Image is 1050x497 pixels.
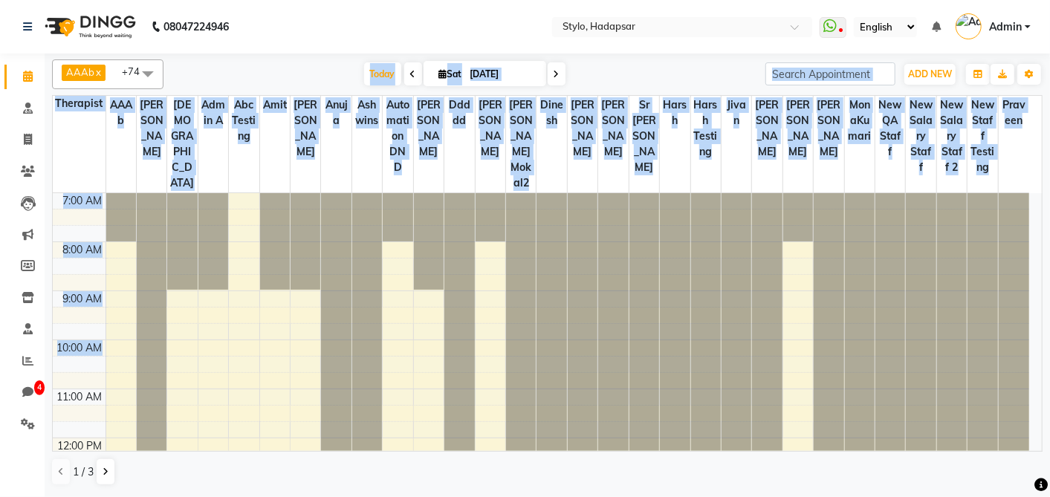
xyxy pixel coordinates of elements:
span: New Salary Staff [906,96,936,177]
span: Anuja [321,96,351,130]
span: praveen [999,96,1029,130]
span: [PERSON_NAME] [414,96,444,161]
span: Today [364,62,401,85]
span: jivan [722,96,751,130]
span: [PERSON_NAME] [752,96,782,161]
span: ADD NEW [908,68,952,79]
span: Automation DND [383,96,412,177]
span: [PERSON_NAME] [568,96,597,161]
button: ADD NEW [904,64,956,85]
span: Sr [PERSON_NAME] [629,96,659,177]
div: 10:00 AM [54,340,106,356]
span: Abc testing [229,96,259,146]
span: New Salary Staff 2 [937,96,967,177]
span: Admin A [198,96,228,130]
img: logo [38,6,140,48]
div: Therapist [53,96,106,111]
span: [PERSON_NAME] [476,96,505,161]
span: Amit [260,96,290,114]
span: [PERSON_NAME] [291,96,320,161]
span: [PERSON_NAME] [598,96,628,161]
input: Search Appointment [765,62,895,85]
span: AAAb [106,96,136,130]
span: 1 / 3 [73,464,94,480]
div: 9:00 AM [60,291,106,307]
span: [PERSON_NAME] Mokal2 [506,96,536,192]
span: Admin [989,19,1022,35]
span: Sat [435,68,466,79]
b: 08047224946 [163,6,229,48]
span: New QA Staff [875,96,905,161]
input: 2025-10-04 [466,63,540,85]
span: [PERSON_NAME] [137,96,166,161]
span: harsh [660,96,690,130]
a: 4 [4,380,40,405]
span: +74 [122,65,151,77]
img: Admin [956,13,982,39]
a: x [94,66,101,78]
span: AAAb [66,66,94,78]
span: ddddd [444,96,474,130]
span: 4 [34,380,45,395]
div: 7:00 AM [60,193,106,209]
div: 11:00 AM [54,389,106,405]
span: harsh testing [691,96,721,161]
span: [DEMOGRAPHIC_DATA] [167,96,197,192]
span: [PERSON_NAME] [814,96,843,161]
span: MonaKumari [845,96,875,146]
div: 12:00 PM [55,438,106,454]
span: dinesh [537,96,566,130]
span: [PERSON_NAME] [783,96,813,161]
div: 8:00 AM [60,242,106,258]
span: New staff Testing [968,96,997,177]
span: ashwins [352,96,382,130]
